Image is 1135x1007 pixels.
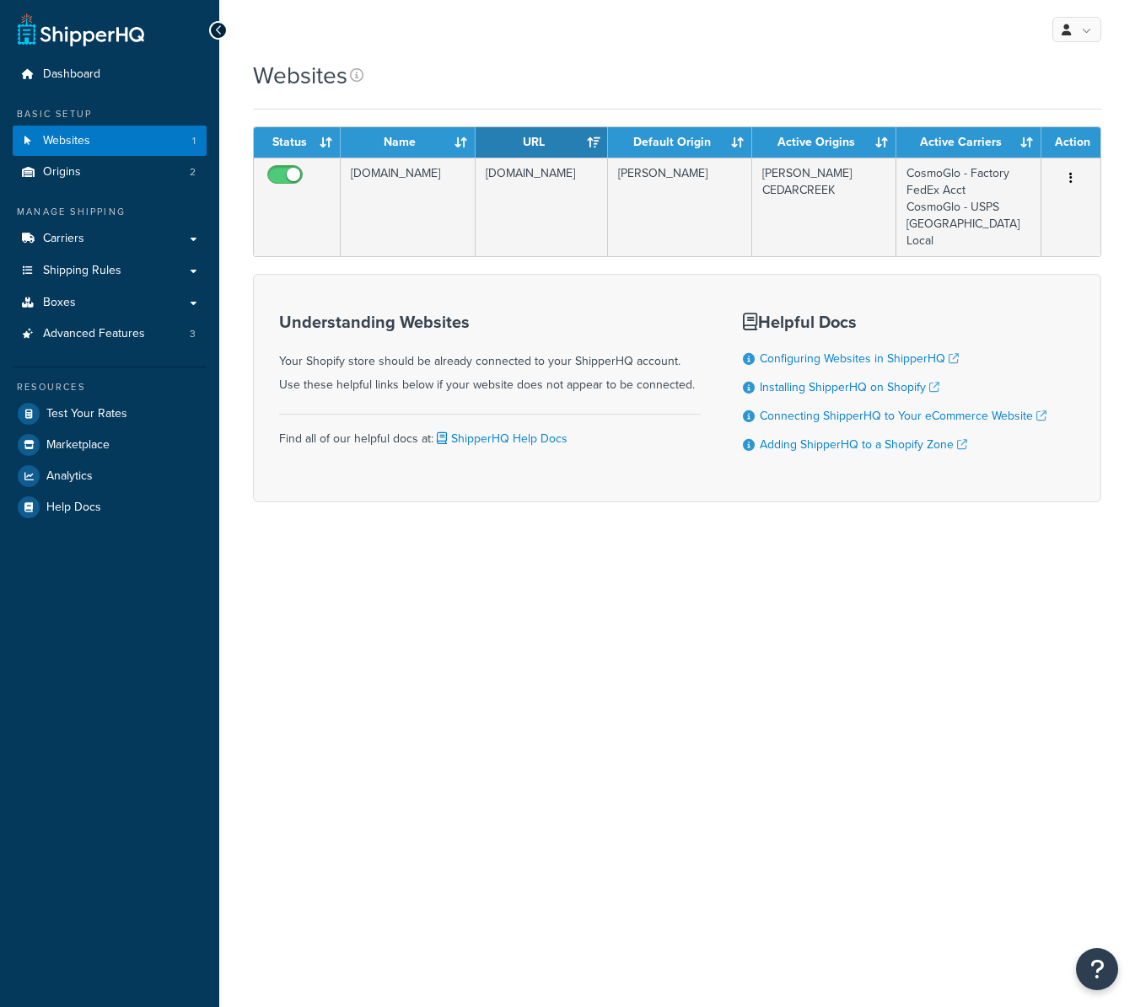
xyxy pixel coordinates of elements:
span: Advanced Features [43,327,145,341]
span: 3 [190,327,196,341]
div: Manage Shipping [13,205,207,219]
span: Analytics [46,469,93,484]
a: ShipperHQ Help Docs [433,430,567,447]
a: ShipperHQ Home [18,13,144,46]
a: Marketplace [13,430,207,460]
li: Advanced Features [13,319,207,350]
span: Carriers [43,232,84,246]
a: Adding ShipperHQ to a Shopify Zone [760,436,967,453]
div: Find all of our helpful docs at: [279,414,701,451]
a: Websites 1 [13,126,207,157]
a: Advanced Features 3 [13,319,207,350]
h3: Understanding Websites [279,313,701,331]
th: Active Origins: activate to sort column ascending [752,127,896,158]
h3: Helpful Docs [743,313,1046,331]
span: Test Your Rates [46,407,127,421]
h1: Websites [253,59,347,92]
td: [DOMAIN_NAME] [341,158,476,256]
td: [PERSON_NAME] CEDARCREEK [752,158,896,256]
a: Connecting ShipperHQ to Your eCommerce Website [760,407,1046,425]
span: Origins [43,165,81,179]
a: Installing ShipperHQ on Shopify [760,378,939,396]
a: Shipping Rules [13,255,207,287]
li: Websites [13,126,207,157]
th: Status: activate to sort column ascending [254,127,341,158]
span: 1 [192,134,196,148]
div: Resources [13,380,207,394]
div: Basic Setup [13,107,207,121]
a: Origins 2 [13,157,207,188]
a: Test Your Rates [13,399,207,429]
td: [DOMAIN_NAME] [476,158,609,256]
a: Dashboard [13,59,207,90]
th: Active Carriers: activate to sort column ascending [896,127,1041,158]
span: Help Docs [46,501,101,515]
button: Open Resource Center [1076,948,1118,990]
td: CosmoGlo - Factory FedEx Acct CosmoGlo - USPS [GEOGRAPHIC_DATA] Local [896,158,1041,256]
div: Your Shopify store should be already connected to your ShipperHQ account. Use these helpful links... [279,313,701,397]
a: Help Docs [13,492,207,522]
span: Dashboard [43,67,100,82]
th: URL: activate to sort column ascending [476,127,609,158]
th: Name: activate to sort column ascending [341,127,476,158]
td: [PERSON_NAME] [608,158,752,256]
span: Boxes [43,296,76,310]
a: Analytics [13,461,207,491]
a: Carriers [13,223,207,254]
span: Shipping Rules [43,264,121,278]
a: Configuring Websites in ShipperHQ [760,350,959,367]
th: Action [1041,127,1100,158]
th: Default Origin: activate to sort column ascending [608,127,752,158]
a: Boxes [13,287,207,319]
span: 2 [190,165,196,179]
span: Websites [43,134,90,148]
li: Origins [13,157,207,188]
span: Marketplace [46,438,110,453]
